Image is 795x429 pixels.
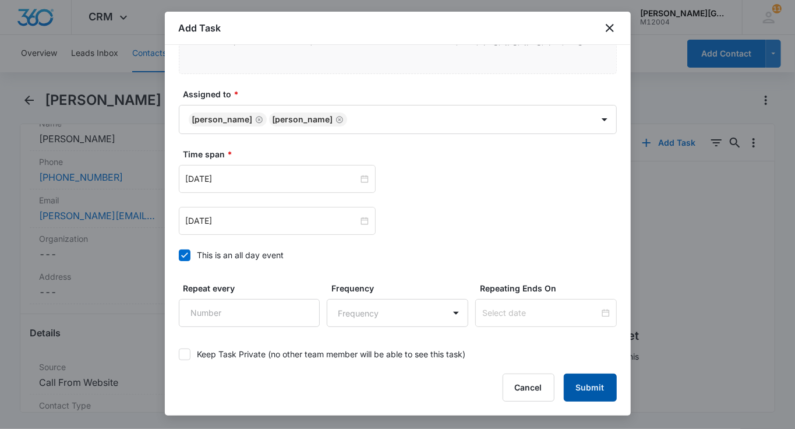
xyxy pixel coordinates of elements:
[183,88,621,100] label: Assigned to
[564,374,617,402] button: Submit
[186,173,358,185] input: Oct 17, 2025
[482,307,599,319] input: Select date
[503,374,554,402] button: Cancel
[331,282,473,294] label: Frequency
[197,348,466,360] div: Keep Task Private (no other team member will be able to see this task)
[253,115,263,124] div: Remove Anna Mikhailouskaya
[603,21,617,35] button: close
[192,115,253,124] div: [PERSON_NAME]
[197,249,284,261] div: This is an all day event
[186,214,358,227] input: Oct 17, 2025
[183,148,621,160] label: Time span
[179,21,221,35] h1: Add Task
[480,282,621,294] label: Repeating Ends On
[273,115,333,124] div: [PERSON_NAME]
[333,115,344,124] div: Remove Elizabeth Vankova
[179,299,320,327] input: Number
[183,282,325,294] label: Repeat every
